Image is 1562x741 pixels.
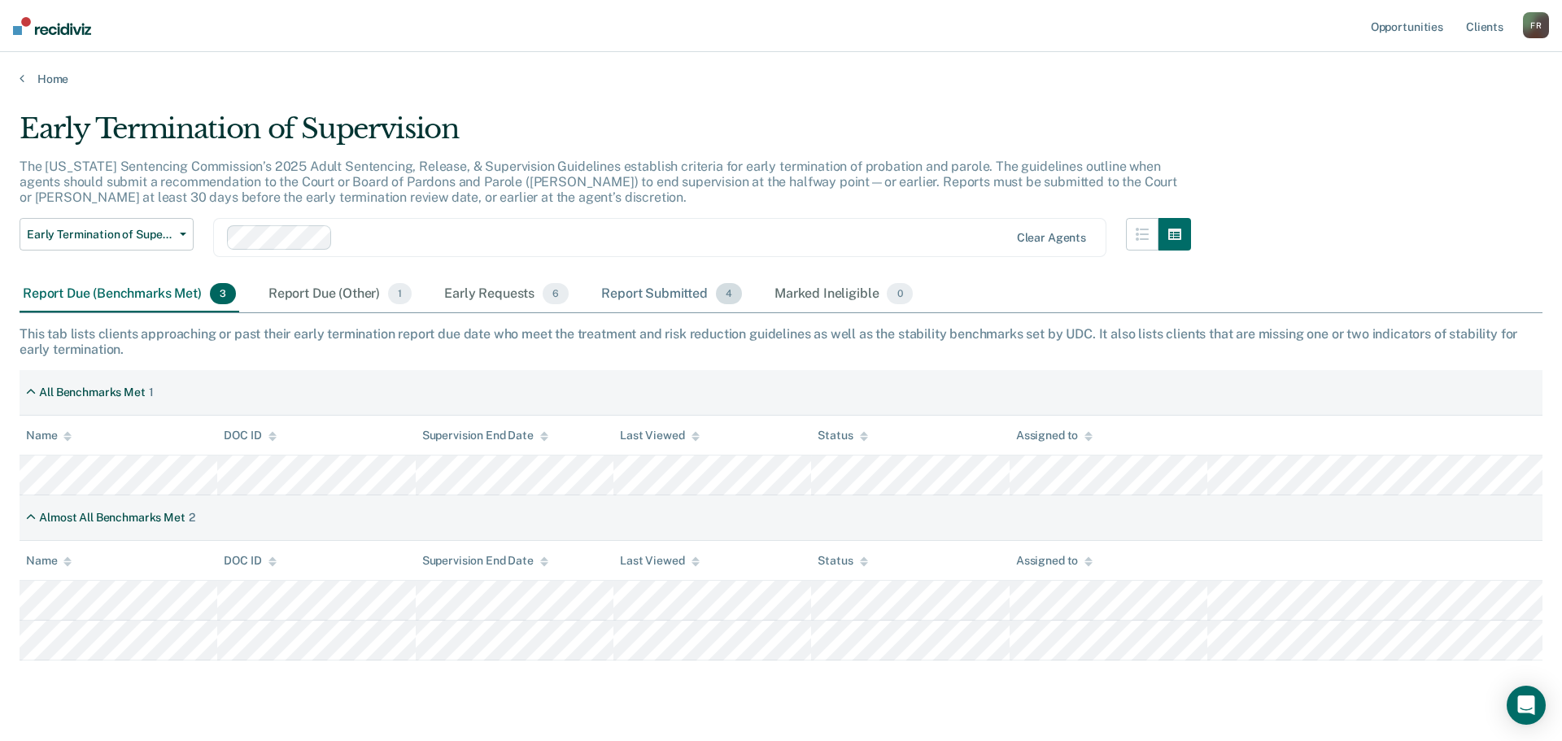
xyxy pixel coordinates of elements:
[1507,686,1546,725] div: Open Intercom Messenger
[224,429,276,442] div: DOC ID
[818,554,867,568] div: Status
[1017,231,1086,245] div: Clear agents
[13,17,91,35] img: Recidiviz
[1016,429,1093,442] div: Assigned to
[27,228,173,242] span: Early Termination of Supervision
[20,112,1191,159] div: Early Termination of Supervision
[543,283,569,304] span: 6
[818,429,867,442] div: Status
[26,429,72,442] div: Name
[1523,12,1549,38] button: FR
[422,429,548,442] div: Supervision End Date
[422,554,548,568] div: Supervision End Date
[388,283,412,304] span: 1
[1016,554,1093,568] div: Assigned to
[20,159,1177,205] p: The [US_STATE] Sentencing Commission’s 2025 Adult Sentencing, Release, & Supervision Guidelines e...
[26,554,72,568] div: Name
[20,72,1542,86] a: Home
[224,554,276,568] div: DOC ID
[20,218,194,251] button: Early Termination of Supervision
[39,386,145,399] div: All Benchmarks Met
[1523,12,1549,38] div: F R
[20,504,202,531] div: Almost All Benchmarks Met2
[39,511,185,525] div: Almost All Benchmarks Met
[887,283,912,304] span: 0
[598,277,745,312] div: Report Submitted4
[20,379,160,406] div: All Benchmarks Met1
[620,429,699,442] div: Last Viewed
[20,277,239,312] div: Report Due (Benchmarks Met)3
[189,511,195,525] div: 2
[771,277,916,312] div: Marked Ineligible0
[441,277,572,312] div: Early Requests6
[149,386,154,399] div: 1
[620,554,699,568] div: Last Viewed
[20,326,1542,357] div: This tab lists clients approaching or past their early termination report due date who meet the t...
[210,283,236,304] span: 3
[716,283,742,304] span: 4
[265,277,415,312] div: Report Due (Other)1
